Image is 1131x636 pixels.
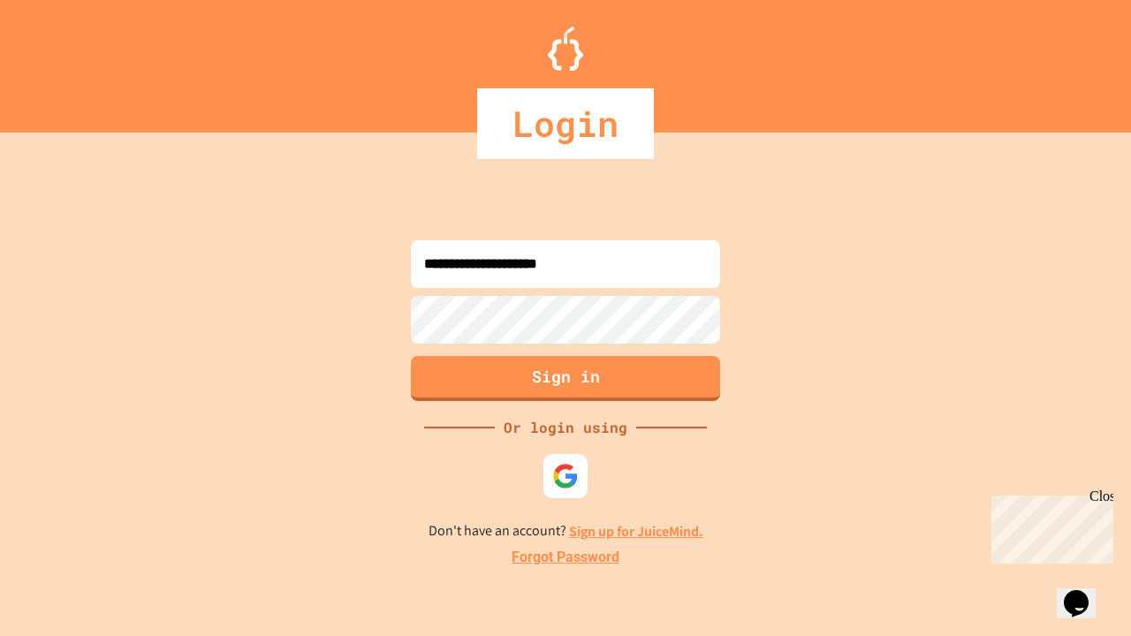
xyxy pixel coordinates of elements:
iframe: chat widget [1057,565,1113,618]
button: Sign in [411,356,720,401]
div: Login [477,88,654,159]
img: google-icon.svg [552,463,579,489]
img: Logo.svg [548,26,583,71]
p: Don't have an account? [429,520,703,542]
div: Chat with us now!Close [7,7,122,112]
a: Sign up for JuiceMind. [569,522,703,541]
div: Or login using [495,417,636,438]
iframe: chat widget [984,488,1113,564]
a: Forgot Password [512,547,619,568]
